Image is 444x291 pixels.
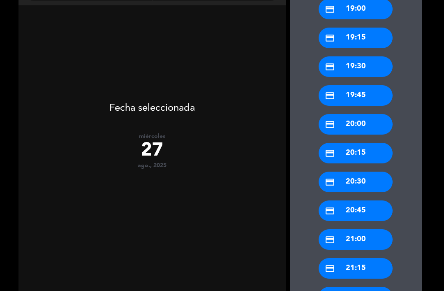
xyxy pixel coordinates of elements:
[18,140,286,162] div: 27
[325,33,335,43] i: credit_card
[319,229,393,250] div: 21:00
[325,119,335,130] i: credit_card
[319,56,393,77] div: 19:30
[18,162,286,169] div: ago., 2025
[325,206,335,216] i: credit_card
[325,263,335,274] i: credit_card
[18,133,286,140] div: miércoles
[325,235,335,245] i: credit_card
[325,148,335,158] i: credit_card
[319,114,393,135] div: 20:00
[325,62,335,72] i: credit_card
[18,90,286,116] div: Fecha seleccionada
[325,91,335,101] i: credit_card
[319,143,393,163] div: 20:15
[319,28,393,48] div: 19:15
[319,200,393,221] div: 20:45
[319,85,393,106] div: 19:45
[319,258,393,279] div: 21:15
[325,4,335,14] i: credit_card
[325,177,335,187] i: credit_card
[319,172,393,192] div: 20:30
